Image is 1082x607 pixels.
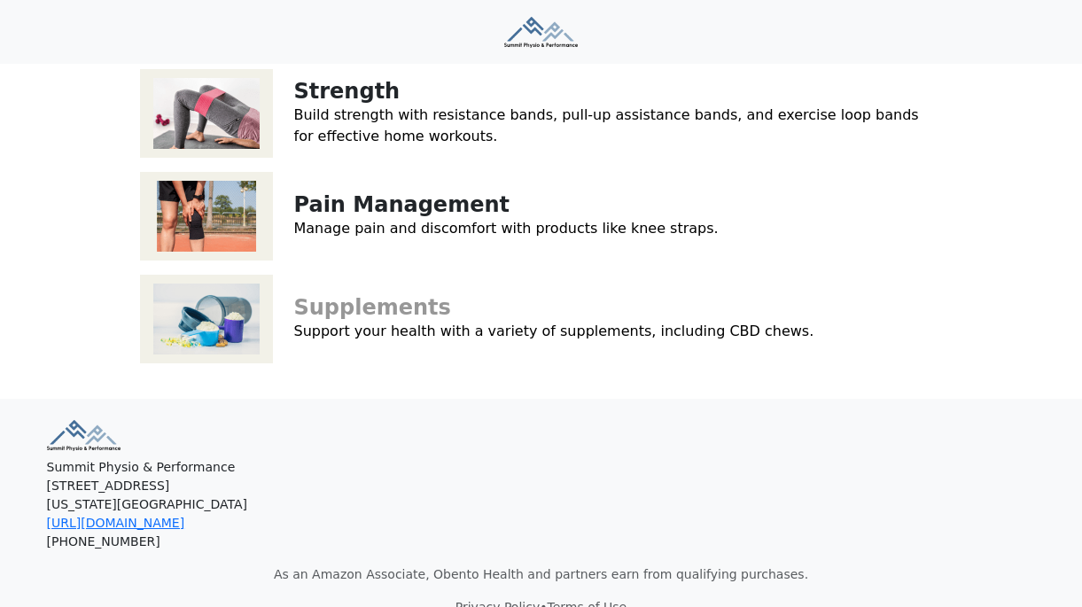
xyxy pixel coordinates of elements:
a: Build strength with resistance bands, pull-up assistance bands, and exercise loop bands for effec... [294,106,919,144]
a: Supplements [294,295,451,320]
a: Support your health with a variety of supplements, including CBD chews. [294,323,814,339]
p: As an Amazon Associate, Obento Health and partners earn from qualifying purchases. [47,565,1036,584]
img: Summit Physio & Performance [504,17,578,48]
img: Summit Physio & Performance [47,420,121,451]
img: Supplements [140,275,273,363]
p: Summit Physio & Performance [STREET_ADDRESS] [US_STATE][GEOGRAPHIC_DATA] [PHONE_NUMBER] [47,458,1036,551]
img: Strength [140,69,273,158]
a: Pain Management [294,192,510,217]
a: Manage pain and discomfort with products like knee straps. [294,220,719,237]
a: [URL][DOMAIN_NAME] [47,516,185,530]
a: Strength [294,79,401,104]
img: Pain Management [140,172,273,261]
